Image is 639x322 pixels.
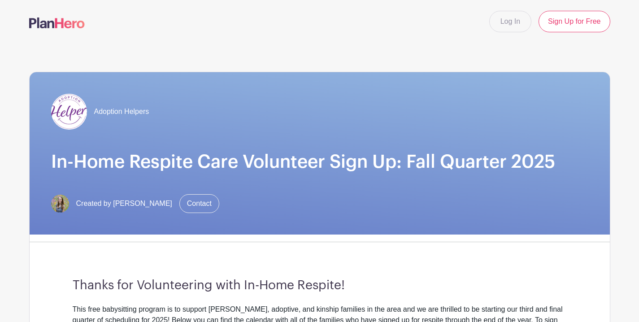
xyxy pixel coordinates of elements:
a: Sign Up for Free [539,11,610,32]
h3: Thanks for Volunteering with In-Home Respite! [73,278,567,293]
span: Created by [PERSON_NAME] [76,198,172,209]
img: IMG_0582.jpg [51,195,69,213]
h1: In-Home Respite Care Volunteer Sign Up: Fall Quarter 2025 [51,151,588,173]
a: Contact [179,194,219,213]
img: AH%20Logo%20Smile-Flat-RBG%20(1).jpg [51,94,87,130]
span: Adoption Helpers [94,106,149,117]
img: logo-507f7623f17ff9eddc593b1ce0a138ce2505c220e1c5a4e2b4648c50719b7d32.svg [29,17,85,28]
a: Log In [489,11,531,32]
